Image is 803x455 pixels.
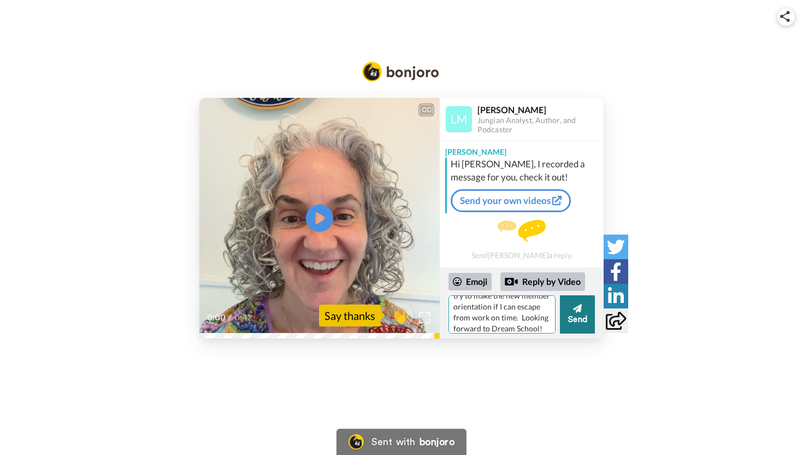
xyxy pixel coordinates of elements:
img: message.svg [498,220,546,242]
span: 👏 [386,307,414,324]
span: / [228,311,232,324]
img: ic_share.svg [780,11,790,22]
div: Say thanks [319,305,381,326]
span: 0:00 [207,311,226,324]
img: Full screen [419,312,430,323]
textarea: Thanks very much [PERSON_NAME] for the personalized message! I will try to make the new member or... [448,295,556,334]
img: Profile Image [446,106,472,132]
div: Reply by Video [505,275,518,288]
div: [PERSON_NAME] [440,141,604,157]
div: Emoji [448,273,492,290]
img: Bonjoro Logo [362,62,439,81]
button: 👏 [386,303,414,328]
div: CC [420,104,433,115]
button: Send [560,295,595,334]
div: [PERSON_NAME] [477,104,603,115]
div: Hi [PERSON_NAME], I recorded a message for you, check it out! [451,157,601,184]
span: 0:42 [234,311,253,324]
div: Reply by Video [500,272,585,291]
div: Jungian Analyst, Author, and Podcaster [477,116,603,135]
div: Send [PERSON_NAME] a reply. [440,218,604,262]
a: Send your own videos [451,189,571,212]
